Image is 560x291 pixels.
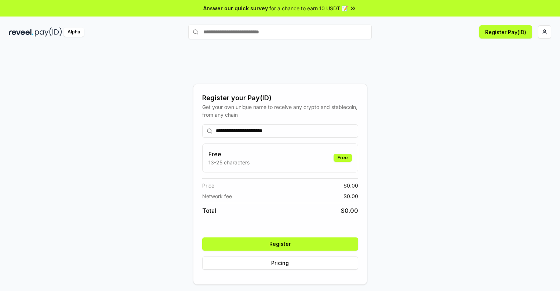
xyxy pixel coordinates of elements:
[202,206,216,215] span: Total
[202,103,358,119] div: Get your own unique name to receive any crypto and stablecoin, from any chain
[479,25,532,39] button: Register Pay(ID)
[334,154,352,162] div: Free
[269,4,348,12] span: for a chance to earn 10 USDT 📝
[9,28,33,37] img: reveel_dark
[208,150,250,159] h3: Free
[343,182,358,189] span: $ 0.00
[341,206,358,215] span: $ 0.00
[202,182,214,189] span: Price
[63,28,84,37] div: Alpha
[203,4,268,12] span: Answer our quick survey
[35,28,62,37] img: pay_id
[343,192,358,200] span: $ 0.00
[202,237,358,251] button: Register
[208,159,250,166] p: 13-25 characters
[202,192,232,200] span: Network fee
[202,93,358,103] div: Register your Pay(ID)
[202,257,358,270] button: Pricing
